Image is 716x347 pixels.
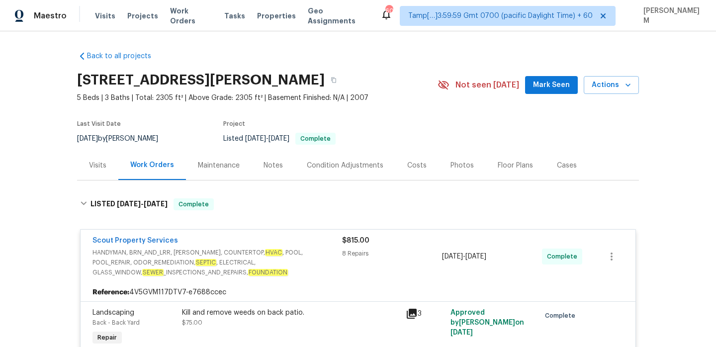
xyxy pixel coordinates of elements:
[245,135,289,142] span: -
[117,200,141,207] span: [DATE]
[450,161,474,171] div: Photos
[455,80,519,90] span: Not seen [DATE]
[406,308,445,320] div: 3
[547,252,581,261] span: Complete
[584,76,639,94] button: Actions
[195,259,216,266] em: SEPTIC
[525,76,578,94] button: Mark Seen
[175,199,213,209] span: Complete
[77,121,121,127] span: Last Visit Date
[342,237,369,244] span: $815.00
[77,75,325,85] h2: [STREET_ADDRESS][PERSON_NAME]
[450,329,473,336] span: [DATE]
[308,6,368,26] span: Geo Assignments
[385,6,392,16] div: 606
[77,133,170,145] div: by [PERSON_NAME]
[77,51,173,61] a: Back to all projects
[95,11,115,21] span: Visits
[144,200,168,207] span: [DATE]
[296,136,335,142] span: Complete
[264,161,283,171] div: Notes
[265,249,282,256] em: HVAC
[90,198,168,210] h6: LISTED
[307,161,383,171] div: Condition Adjustments
[92,320,140,326] span: Back - Back Yard
[442,253,463,260] span: [DATE]
[342,249,442,259] div: 8 Repairs
[639,6,701,26] span: [PERSON_NAME] M
[224,12,245,19] span: Tasks
[592,79,631,91] span: Actions
[89,161,106,171] div: Visits
[257,11,296,21] span: Properties
[545,311,579,321] span: Complete
[450,309,524,336] span: Approved by [PERSON_NAME] on
[77,93,438,103] span: 5 Beds | 3 Baths | Total: 2305 ft² | Above Grade: 2305 ft² | Basement Finished: N/A | 2007
[117,200,168,207] span: -
[223,121,245,127] span: Project
[325,71,343,89] button: Copy Address
[92,248,342,277] span: HANDYMAN, BRN_AND_LRR, [PERSON_NAME], COUNTERTOP, , POOL, POOL_REPAIR, ODOR_REMEDIATION, , ELECTR...
[245,135,266,142] span: [DATE]
[81,283,635,301] div: 4V5GVM117DTV7-e7688ccec
[407,161,427,171] div: Costs
[198,161,240,171] div: Maintenance
[92,309,134,316] span: Landscaping
[557,161,577,171] div: Cases
[465,253,486,260] span: [DATE]
[533,79,570,91] span: Mark Seen
[130,160,174,170] div: Work Orders
[268,135,289,142] span: [DATE]
[248,269,288,276] em: FOUNDATION
[92,287,129,297] b: Reference:
[92,237,178,244] a: Scout Property Services
[182,320,202,326] span: $75.00
[93,333,121,343] span: Repair
[170,6,212,26] span: Work Orders
[77,135,98,142] span: [DATE]
[127,11,158,21] span: Projects
[408,11,593,21] span: Tamp[…]3:59:59 Gmt 0700 (pacific Daylight Time) + 60
[442,252,486,261] span: -
[223,135,336,142] span: Listed
[182,308,400,318] div: Kill and remove weeds on back patio.
[498,161,533,171] div: Floor Plans
[34,11,67,21] span: Maestro
[142,269,164,276] em: SEWER
[77,188,639,220] div: LISTED [DATE]-[DATE]Complete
